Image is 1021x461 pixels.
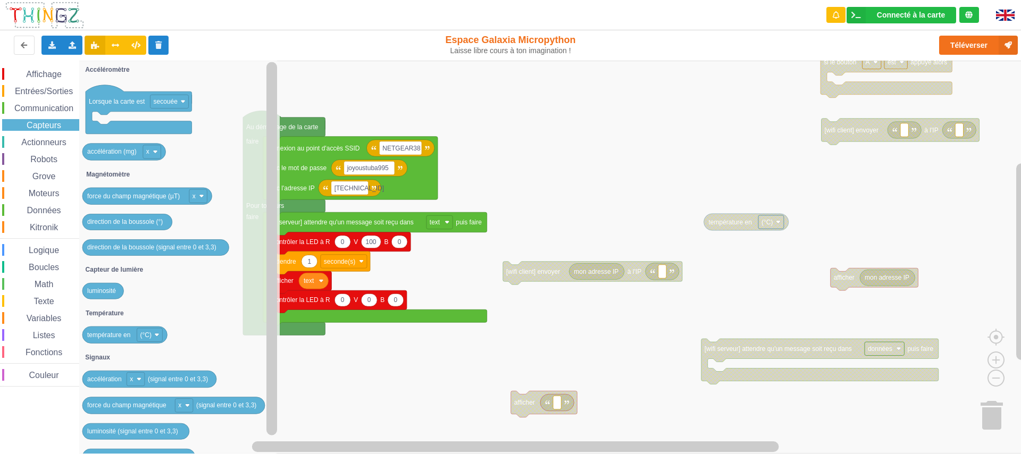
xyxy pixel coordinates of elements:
[20,138,68,147] span: Actionneurs
[868,345,892,353] text: données
[761,218,773,225] text: (°C)
[422,46,600,55] div: Laisse libre cours à ton imagination !
[87,287,116,295] text: luminosité
[939,36,1018,55] button: Téléverser
[85,66,130,73] text: Accéléromètre
[26,206,63,215] span: Données
[334,184,384,191] text: [TECHNICAL_ID]
[273,277,294,284] text: afficher
[266,144,360,152] text: connexion au point d'accès SSID
[87,244,216,251] text: direction de la boussole (signal entre 0 et 3,3)
[910,58,947,66] text: appuyé alors
[354,238,358,246] text: V
[907,345,933,353] text: puis faire
[824,58,856,66] text: si le bouton
[87,401,166,409] text: force du champ magnétique
[354,296,358,304] text: V
[709,218,752,225] text: température en
[384,238,388,246] text: B
[865,274,909,281] text: mon adresse IP
[27,189,61,198] span: Moteurs
[307,257,311,265] text: 1
[273,296,330,304] text: contrôler la LED à R
[394,296,397,304] text: 0
[365,238,376,246] text: 100
[959,7,979,23] div: Tu es connecté au serveur de création de Thingz
[87,428,178,435] text: luminosité (signal entre 0 et 3,3)
[422,34,600,55] div: Espace Galaxia Micropython
[996,10,1015,21] img: gb.png
[266,164,327,172] text: avec le mot de passe
[146,148,149,155] text: x
[273,257,296,265] text: attendre
[13,87,74,96] span: Entrées/Sorties
[398,238,401,246] text: 0
[273,238,330,246] text: contrôler la LED à R
[27,246,61,255] span: Logique
[924,126,938,133] text: à l'IP
[574,267,618,275] text: mon adresse IP
[86,309,124,317] text: Température
[506,267,560,275] text: [wifi client] envoyer
[28,371,61,380] span: Couleur
[5,1,85,29] img: thingz_logo.png
[85,354,110,361] text: Signaux
[148,375,208,383] text: (signal entre 0 et 3,3)
[266,184,315,191] text: avec l'adresse IP
[87,192,180,200] text: force du champ magnétique (µT)
[87,218,163,225] text: direction de la boussole (°)
[834,274,855,281] text: afficher
[25,121,63,130] span: Capteurs
[246,123,319,131] text: Au démarrage de la carte
[25,314,63,323] span: Variables
[865,58,869,66] text: A
[341,296,345,304] text: 0
[324,257,355,265] text: seconde(s)
[87,375,122,383] text: accélération
[87,331,130,339] text: température en
[24,348,64,357] span: Fonctions
[246,202,284,209] text: Pour toujours
[705,345,852,353] text: [wifi serveur] attendre qu'un message soit reçu dans
[31,172,57,181] span: Grove
[430,219,440,226] text: text
[888,58,897,66] text: est
[193,192,196,200] text: x
[382,144,421,152] text: NETGEAR38
[456,219,482,226] text: puis faire
[153,98,178,105] text: secouée
[32,297,55,306] span: Texte
[31,331,57,340] span: Listes
[877,11,945,19] div: Connecté à la carte
[87,148,137,155] text: accélération (mg)
[514,399,535,406] text: afficher
[341,238,345,246] text: 0
[196,401,256,409] text: (signal entre 0 et 3,3)
[130,375,133,383] text: x
[825,126,878,133] text: [wifi client] envoyer
[380,296,384,304] text: B
[847,7,956,23] div: Ta base fonctionne bien !
[24,70,63,79] span: Affichage
[304,277,314,284] text: text
[33,280,55,289] span: Math
[89,98,145,105] text: Lorsque la carte est
[28,223,60,232] span: Kitronik
[86,171,130,178] text: Magnétomètre
[266,219,414,226] text: [wifi serveur] attendre qu'un message soit reçu dans
[86,266,144,273] text: Capteur de lumière
[178,401,181,409] text: x
[27,263,61,272] span: Boucles
[13,104,75,113] span: Communication
[367,296,371,304] text: 0
[347,164,389,172] text: joyoustuba995
[29,155,59,164] span: Robots
[140,331,151,339] text: (°C)
[627,267,641,275] text: à l'IP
